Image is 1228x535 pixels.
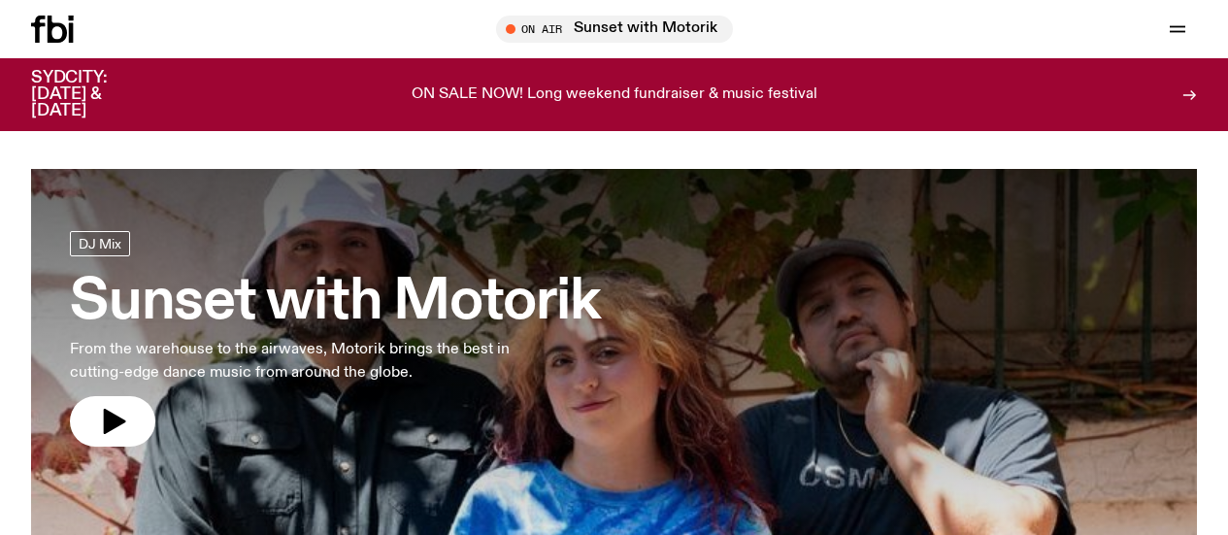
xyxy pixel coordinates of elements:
h3: SYDCITY: [DATE] & [DATE] [31,70,155,119]
p: From the warehouse to the airwaves, Motorik brings the best in cutting-edge dance music from arou... [70,338,567,385]
a: Sunset with MotorikFrom the warehouse to the airwaves, Motorik brings the best in cutting-edge da... [70,231,599,447]
button: On AirSunset with Motorik [496,16,733,43]
span: DJ Mix [79,237,121,251]
p: ON SALE NOW! Long weekend fundraiser & music festival [412,86,817,104]
h3: Sunset with Motorik [70,276,599,330]
a: DJ Mix [70,231,130,256]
